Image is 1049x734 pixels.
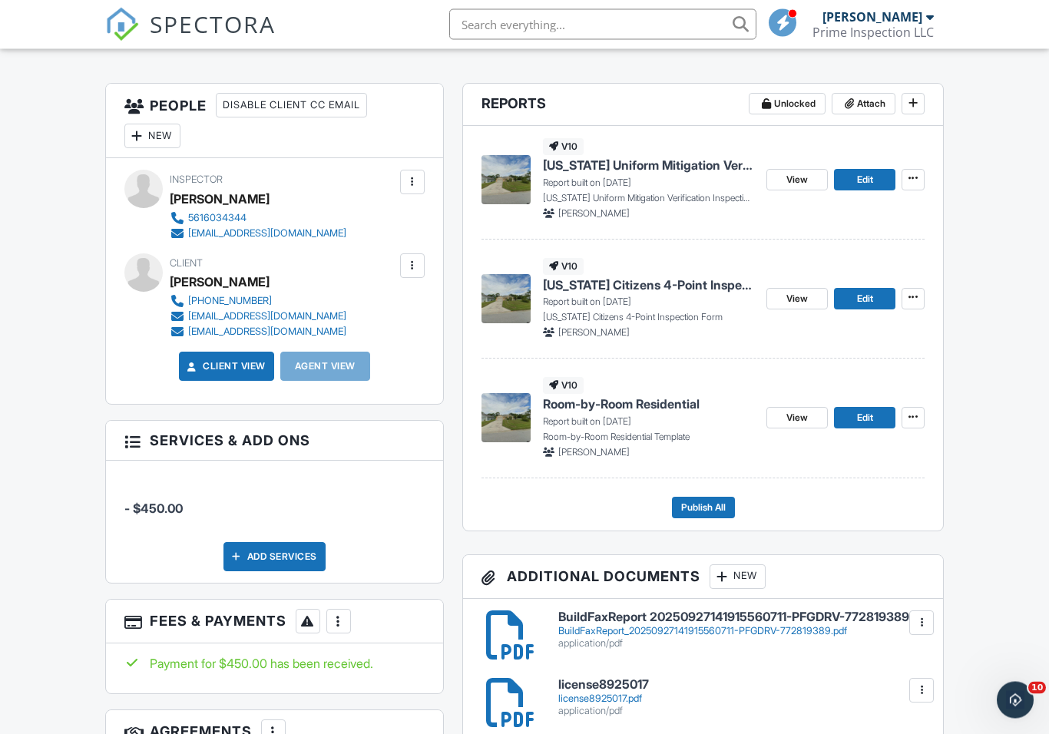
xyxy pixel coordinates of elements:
div: application/pdf [558,706,925,718]
div: Disable Client CC Email [216,94,367,118]
a: Client View [184,359,266,375]
a: 5616034344 [170,211,346,226]
div: Payment for $450.00 has been received. [124,656,425,673]
div: [PERSON_NAME] [170,271,270,294]
div: 5616034344 [188,213,247,225]
a: [EMAIL_ADDRESS][DOMAIN_NAME] [170,309,346,325]
div: [PERSON_NAME] [822,9,922,25]
div: license8925017.pdf [558,693,925,706]
h3: People [106,84,443,159]
div: New [710,565,766,590]
a: BuildFaxReport 20250927141915560711-PFGDRV-772819389 BuildFaxReport_20250927141915560711-PFGDRV-7... [558,611,925,650]
h3: Services & Add ons [106,422,443,461]
div: [PERSON_NAME] [170,188,270,211]
div: Prime Inspection LLC [812,25,934,40]
div: [PHONE_NUMBER] [188,296,272,308]
a: [EMAIL_ADDRESS][DOMAIN_NAME] [170,325,346,340]
h6: license8925017 [558,679,925,693]
div: [EMAIL_ADDRESS][DOMAIN_NAME] [188,228,346,240]
div: New [124,124,180,149]
span: 10 [1028,682,1046,694]
div: Add Services [223,543,326,572]
a: [PHONE_NUMBER] [170,294,346,309]
span: Inspector [170,174,223,186]
h3: Additional Documents [463,556,943,600]
div: [EMAIL_ADDRESS][DOMAIN_NAME] [188,326,346,339]
a: [EMAIL_ADDRESS][DOMAIN_NAME] [170,226,346,242]
li: Manual fee: [124,473,425,530]
div: application/pdf [558,638,925,650]
div: [EMAIL_ADDRESS][DOMAIN_NAME] [188,311,346,323]
span: Client [170,258,203,269]
h6: BuildFaxReport 20250927141915560711-PFGDRV-772819389 [558,611,925,625]
span: - $450.00 [124,501,183,517]
div: BuildFaxReport_20250927141915560711-PFGDRV-772819389.pdf [558,626,925,638]
iframe: Intercom live chat [997,682,1034,719]
span: SPECTORA [150,8,276,40]
a: SPECTORA [105,21,276,53]
a: license8925017 license8925017.pdf application/pdf [558,679,925,718]
img: The Best Home Inspection Software - Spectora [105,8,139,41]
h3: Fees & Payments [106,600,443,644]
input: Search everything... [449,9,756,40]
